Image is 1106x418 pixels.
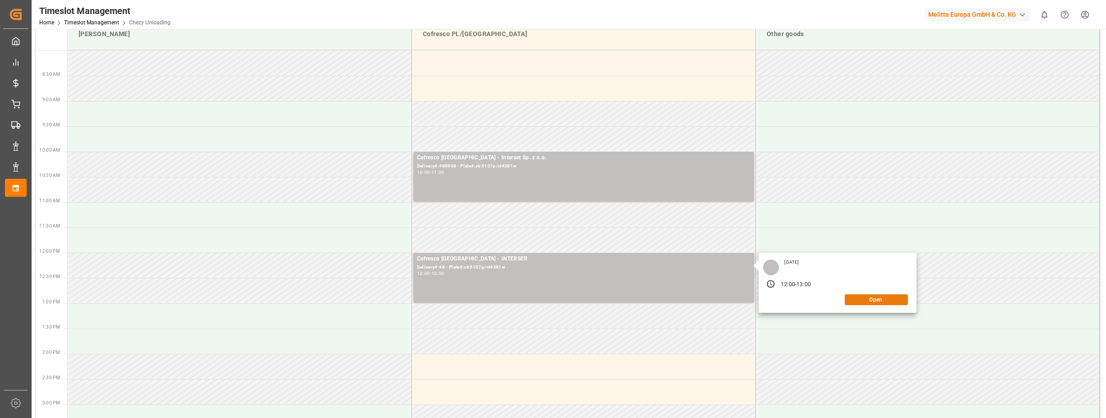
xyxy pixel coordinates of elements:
div: Delivery#:488908 - Plate#:ctr5107p/ct4381w [417,163,750,170]
div: Cofresco PL/[GEOGRAPHIC_DATA] [419,26,748,42]
div: [DATE] [781,259,802,265]
div: 12:00 [417,271,430,275]
div: Cofresco [GEOGRAPHIC_DATA] - INTERSER [417,255,750,264]
div: - [430,170,431,174]
span: 8:30 AM [42,72,60,77]
button: show 0 new notifications [1034,5,1055,25]
div: - [795,281,796,289]
div: Cofresco [GEOGRAPHIC_DATA] - Interset Sp. z o.o. [417,153,750,163]
div: 13:00 [796,281,811,289]
div: Other goods [763,26,1092,42]
div: Timeslot Management [39,4,171,18]
div: 11:00 [431,170,444,174]
span: 10:30 AM [39,173,60,178]
a: Home [39,19,54,26]
button: Open [845,294,908,305]
span: 10:00 AM [39,148,60,153]
span: 1:30 PM [42,325,60,330]
div: 10:00 [417,170,430,174]
span: 12:30 PM [39,274,60,279]
div: Delivery#:48 - Plate#:ctr5107p/ct4381w [417,264,750,271]
div: - [430,271,431,275]
span: 9:00 AM [42,97,60,102]
span: 2:30 PM [42,375,60,380]
a: Timeslot Management [64,19,119,26]
button: Melitta Europa GmbH & Co. KG [925,6,1034,23]
div: 13:00 [431,271,444,275]
button: Help Center [1055,5,1075,25]
span: 12:00 PM [39,249,60,254]
span: 2:00 PM [42,350,60,355]
span: 11:00 AM [39,198,60,203]
span: 3:00 PM [42,400,60,405]
span: 9:30 AM [42,122,60,127]
div: [PERSON_NAME] [75,26,404,42]
span: 11:30 AM [39,223,60,228]
span: 1:00 PM [42,299,60,304]
div: Melitta Europa GmbH & Co. KG [925,8,1031,21]
div: 12:00 [781,281,795,289]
